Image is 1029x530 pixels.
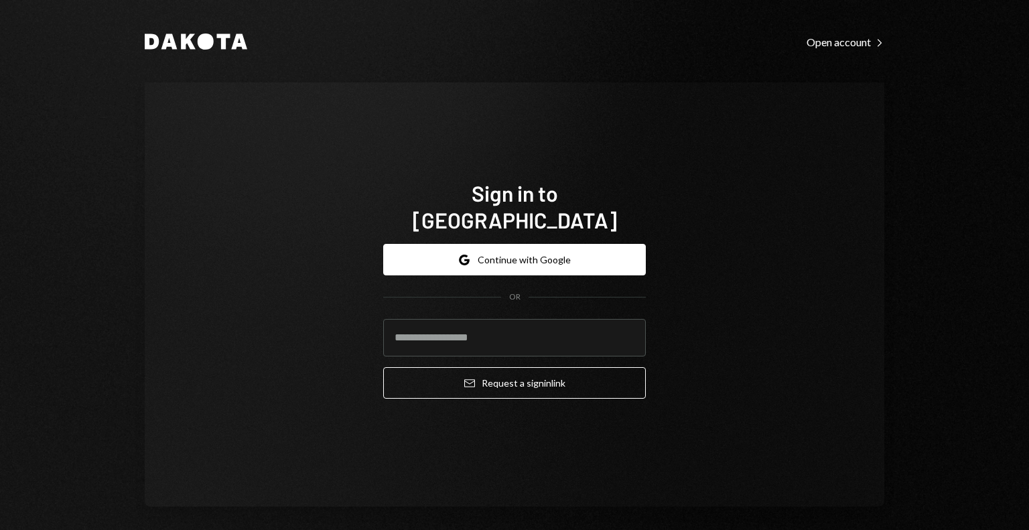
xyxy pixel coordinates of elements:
a: Open account [807,34,884,49]
button: Request a signinlink [383,367,646,399]
h1: Sign in to [GEOGRAPHIC_DATA] [383,180,646,233]
div: Open account [807,36,884,49]
div: OR [509,291,521,303]
button: Continue with Google [383,244,646,275]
